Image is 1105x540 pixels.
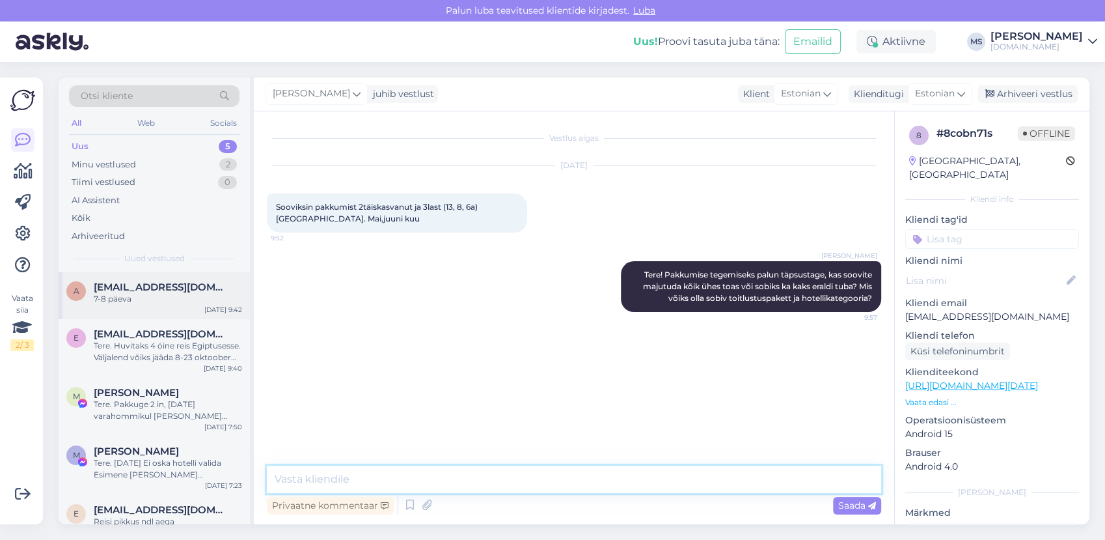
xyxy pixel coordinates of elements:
div: Kliendi info [905,193,1079,205]
div: Kõik [72,212,90,225]
div: [DATE] 7:23 [205,481,242,490]
div: Proovi tasuta juba täna: [633,34,780,50]
p: Vaata edasi ... [905,397,1079,408]
input: Lisa nimi [906,274,1064,288]
p: Kliendi email [905,296,1079,310]
span: Sooviksin pakkumist 2täiskasvanut ja 3last (13, 8, 6a) [GEOGRAPHIC_DATA]. Mai,juuni kuu [276,202,480,223]
span: 9:52 [271,233,320,243]
div: Küsi telefoninumbrit [905,343,1010,360]
p: Android 15 [905,427,1079,441]
span: Tere! Pakkumise tegemiseks palun täpsustage, kas soovite majutuda kõik ühes toas või sobiks ka ka... [643,270,874,303]
span: M [73,391,80,401]
div: Reisi pikkus ndl aega [94,516,242,528]
div: Klienditugi [849,87,904,101]
div: Vestlus algas [267,132,881,144]
div: Tere. [DATE] Ei oska hotelli valida Esimene [PERSON_NAME] [PERSON_NAME]. Pakkumised siis [EMAIL_A... [94,457,242,481]
div: [PERSON_NAME] [905,487,1079,498]
div: [DOMAIN_NAME] [990,42,1083,52]
span: Estonian [781,87,821,101]
span: Estonian [915,87,955,101]
div: Arhiveeri vestlus [977,85,1078,103]
span: M [73,450,80,460]
span: Uued vestlused [124,253,185,264]
span: e [74,333,79,343]
span: Ege.maesalu@gmail.com [94,504,229,516]
span: elenprivoi@gmail.com [94,328,229,340]
div: Klient [738,87,770,101]
span: [PERSON_NAME] [821,251,877,261]
a: [PERSON_NAME][DOMAIN_NAME] [990,31,1097,52]
p: Brauser [905,446,1079,460]
div: Uus [72,140,89,153]
div: Privaatne kommentaar [267,497,394,515]
div: Minu vestlused [72,158,136,171]
p: Klienditeekond [905,365,1079,379]
span: E [74,509,79,519]
span: Saada [838,500,876,511]
span: 8 [916,130,921,140]
button: Emailid [785,29,841,54]
p: Operatsioonisüsteem [905,414,1079,427]
div: [PERSON_NAME] [990,31,1083,42]
div: [DATE] 7:50 [204,422,242,432]
div: [DATE] 9:40 [204,363,242,373]
span: Offline [1018,126,1075,141]
span: Marlen Reimann [94,387,179,399]
a: [URL][DOMAIN_NAME][DATE] [905,380,1038,391]
div: juhib vestlust [368,87,434,101]
span: ainahenning@gmail.com [94,281,229,293]
div: [DATE] [267,160,881,171]
img: Askly Logo [10,88,35,113]
span: Otsi kliente [81,89,133,103]
span: a [74,286,79,296]
div: # 8cobn71s [936,126,1018,141]
p: Kliendi telefon [905,329,1079,343]
p: Märkmed [905,506,1079,520]
span: Luba [629,5,659,16]
div: Vaata siia [10,292,34,351]
div: Aktiivne [856,30,936,53]
p: Kliendi tag'id [905,213,1079,227]
p: Android 4.0 [905,460,1079,474]
span: Maie Vasar [94,446,179,457]
div: Socials [208,115,239,132]
p: Kliendi nimi [905,254,1079,268]
div: Arhiveeritud [72,230,125,243]
div: Tiimi vestlused [72,176,135,189]
div: Tere. Pakkuge 2 in, [DATE] varahommikul [PERSON_NAME] [DATE] [PERSON_NAME] tagasi. [GEOGRAPHIC_DA... [94,399,242,422]
div: Tere. Huvitaks 4 öine reis Egiptusesse. Väljalend võiks jääda 8-23 oktoober sisse 4-5 ööd 1 täisk... [94,340,242,363]
div: Web [135,115,157,132]
div: 7-8 päeva [94,293,242,305]
div: All [69,115,84,132]
div: 2 / 3 [10,339,34,351]
p: [EMAIL_ADDRESS][DOMAIN_NAME] [905,310,1079,324]
div: AI Assistent [72,194,120,207]
div: [DATE] 9:42 [204,305,242,315]
span: 9:57 [828,313,877,322]
input: Lisa tag [905,229,1079,249]
div: 2 [219,158,237,171]
b: Uus! [633,35,658,48]
div: [GEOGRAPHIC_DATA], [GEOGRAPHIC_DATA] [909,154,1066,182]
div: 5 [219,140,237,153]
span: [PERSON_NAME] [273,87,350,101]
div: MS [967,33,985,51]
div: 0 [218,176,237,189]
